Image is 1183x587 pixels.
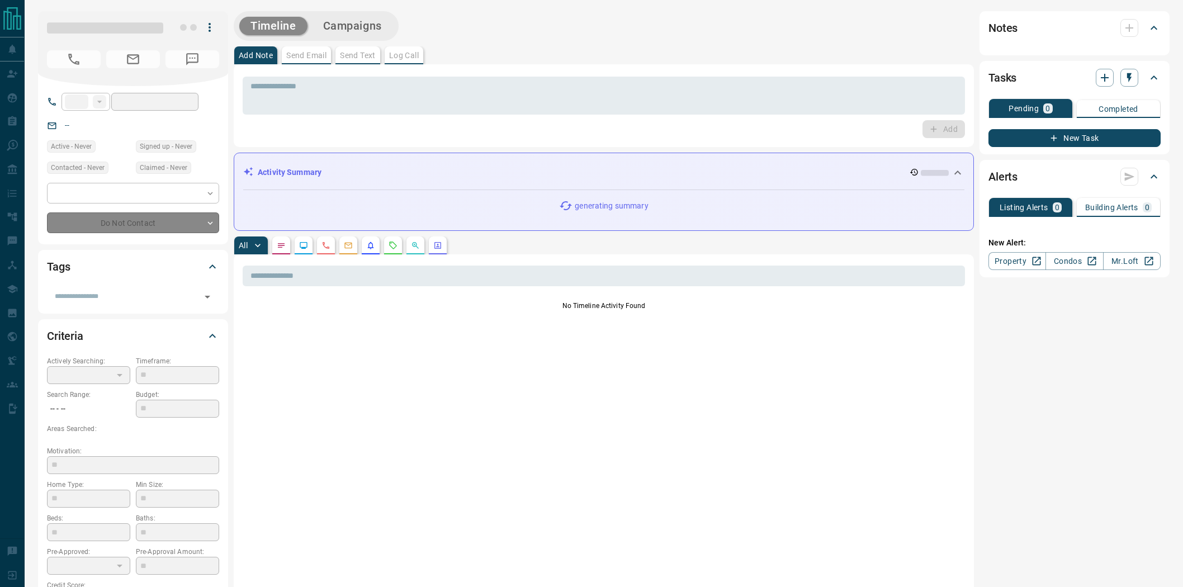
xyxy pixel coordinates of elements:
[389,241,398,250] svg: Requests
[321,241,330,250] svg: Calls
[988,168,1018,186] h2: Alerts
[136,547,219,557] p: Pre-Approval Amount:
[200,289,215,305] button: Open
[47,50,101,68] span: No Number
[136,356,219,366] p: Timeframe:
[47,323,219,349] div: Criteria
[988,252,1046,270] a: Property
[299,241,308,250] svg: Lead Browsing Activity
[47,446,219,456] p: Motivation:
[47,327,83,345] h2: Criteria
[47,480,130,490] p: Home Type:
[1145,203,1149,211] p: 0
[312,17,393,35] button: Campaigns
[47,547,130,557] p: Pre-Approved:
[988,69,1016,87] h2: Tasks
[239,242,248,249] p: All
[243,162,964,183] div: Activity Summary
[1099,105,1138,113] p: Completed
[47,400,130,418] p: -- - --
[47,424,219,434] p: Areas Searched:
[239,17,307,35] button: Timeline
[988,129,1161,147] button: New Task
[988,237,1161,249] p: New Alert:
[277,241,286,250] svg: Notes
[988,64,1161,91] div: Tasks
[258,167,321,178] p: Activity Summary
[1085,203,1138,211] p: Building Alerts
[47,212,219,233] div: Do Not Contact
[47,513,130,523] p: Beds:
[1045,105,1050,112] p: 0
[165,50,219,68] span: No Number
[243,301,965,311] p: No Timeline Activity Found
[106,50,160,68] span: No Email
[47,390,130,400] p: Search Range:
[47,253,219,280] div: Tags
[136,390,219,400] p: Budget:
[988,15,1161,41] div: Notes
[1009,105,1039,112] p: Pending
[1045,252,1103,270] a: Condos
[140,141,192,152] span: Signed up - Never
[344,241,353,250] svg: Emails
[988,19,1018,37] h2: Notes
[51,141,92,152] span: Active - Never
[136,480,219,490] p: Min Size:
[65,121,69,130] a: --
[411,241,420,250] svg: Opportunities
[47,356,130,366] p: Actively Searching:
[1055,203,1059,211] p: 0
[239,51,273,59] p: Add Note
[575,200,648,212] p: generating summary
[366,241,375,250] svg: Listing Alerts
[140,162,187,173] span: Claimed - Never
[433,241,442,250] svg: Agent Actions
[1103,252,1161,270] a: Mr.Loft
[1000,203,1048,211] p: Listing Alerts
[988,163,1161,190] div: Alerts
[51,162,105,173] span: Contacted - Never
[47,258,70,276] h2: Tags
[136,513,219,523] p: Baths:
